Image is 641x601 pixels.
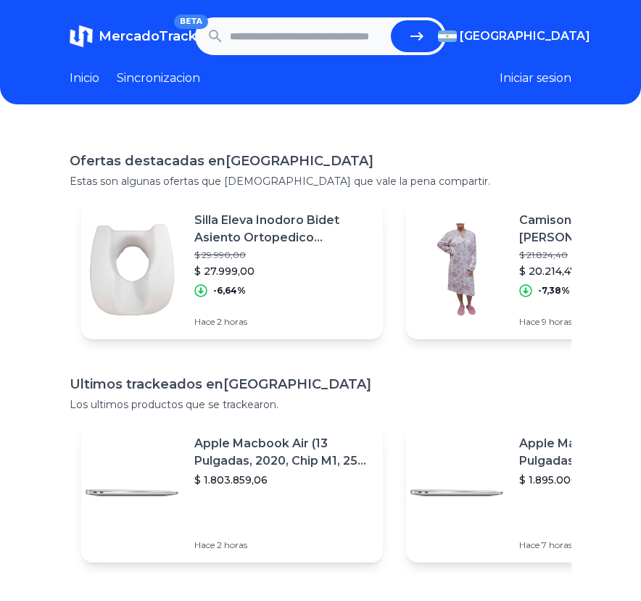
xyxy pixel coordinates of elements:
[117,70,200,87] a: Sincronizacion
[70,25,93,48] img: MercadoTrack
[70,70,99,87] a: Inicio
[194,473,371,487] p: $ 1.803.859,06
[70,174,571,188] p: Estas son algunas ofertas que [DEMOGRAPHIC_DATA] que vale la pena compartir.
[194,539,371,551] p: Hace 2 horas
[81,442,183,544] img: Featured image
[81,423,383,563] a: Featured imageApple Macbook Air (13 Pulgadas, 2020, Chip M1, 256 Gb De Ssd, 8 Gb De Ram) - Plata$...
[81,200,383,339] a: Featured imageSilla Eleva Inodoro Bidet Asiento Ortopedico Suplemento$ 29.990,00$ 27.999,00-6,64%...
[194,264,371,278] p: $ 27.999,00
[538,285,570,297] p: -7,38%
[460,28,590,45] span: [GEOGRAPHIC_DATA]
[406,442,508,544] img: Featured image
[213,285,246,297] p: -6,64%
[438,30,457,42] img: Argentina
[438,28,571,45] button: [GEOGRAPHIC_DATA]
[81,219,183,320] img: Featured image
[194,435,371,470] p: Apple Macbook Air (13 Pulgadas, 2020, Chip M1, 256 Gb De Ssd, 8 Gb De Ram) - Plata
[194,249,371,261] p: $ 29.990,00
[406,219,508,320] img: Featured image
[70,151,571,171] h1: Ofertas destacadas en [GEOGRAPHIC_DATA]
[174,14,208,29] span: BETA
[70,25,195,48] a: MercadoTrackBETA
[99,28,197,44] span: MercadoTrack
[194,212,371,246] p: Silla Eleva Inodoro Bidet Asiento Ortopedico Suplemento
[500,70,571,87] button: Iniciar sesion
[194,316,371,328] p: Hace 2 horas
[70,397,571,412] p: Los ultimos productos que se trackearon.
[70,374,571,394] h1: Ultimos trackeados en [GEOGRAPHIC_DATA]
